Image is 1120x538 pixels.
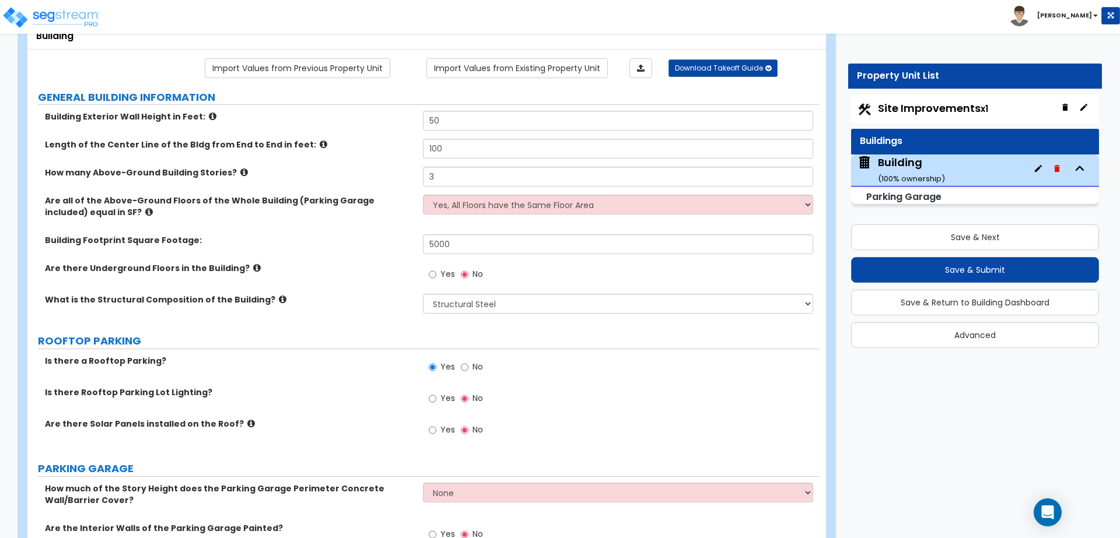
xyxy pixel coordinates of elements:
[45,139,414,150] label: Length of the Center Line of the Bldg from End to End in feet:
[668,59,778,77] button: Download Takeoff Guide
[878,101,988,115] span: Site Improvements
[38,461,819,476] label: PARKING GARAGE
[851,224,1099,250] button: Save & Next
[857,155,945,185] span: Building
[45,234,414,246] label: Building Footprint Square Footage:
[878,173,945,184] small: ( 100 % ownership)
[429,424,436,437] input: Yes
[429,361,436,374] input: Yes
[473,392,483,404] span: No
[461,361,468,374] input: No
[45,355,414,367] label: Is there a Rooftop Parking?
[461,424,468,437] input: No
[1009,6,1030,26] img: avatar.png
[461,392,468,405] input: No
[440,392,455,404] span: Yes
[429,392,436,405] input: Yes
[857,102,872,117] img: Construction.png
[240,168,248,177] i: click for more info!
[45,195,414,218] label: Are all of the Above-Ground Floors of the Whole Building (Parking Garage included) equal in SF?
[1037,11,1092,20] b: [PERSON_NAME]
[2,6,101,29] img: logo_pro_r.png
[45,294,414,305] label: What is the Structural Composition of the Building?
[675,63,763,73] span: Download Takeoff Guide
[45,386,414,398] label: Is there Rooftop Parking Lot Lighting?
[629,58,652,78] a: Import the dynamic attributes value through Excel sheet
[461,268,468,281] input: No
[253,263,261,272] i: click for more info!
[860,135,1090,148] div: Buildings
[45,418,414,430] label: Are there Solar Panels installed on the Roof?
[320,140,327,149] i: click for more info!
[981,103,988,115] small: x1
[851,290,1099,315] button: Save & Return to Building Dashboard
[145,208,153,216] i: click for more info!
[45,483,414,506] label: How much of the Story Height does the Parking Garage Perimeter Concrete Wall/Barrier Cover?
[857,155,872,170] img: building.svg
[429,268,436,281] input: Yes
[45,111,414,122] label: Building Exterior Wall Height in Feet:
[440,268,455,280] span: Yes
[851,322,1099,348] button: Advanced
[45,522,414,534] label: Are the Interior Walls of the Parking Garage Painted?
[1034,498,1062,526] div: Open Intercom Messenger
[45,262,414,274] label: Are there Underground Floors in the Building?
[440,361,455,372] span: Yes
[473,361,483,372] span: No
[38,90,819,105] label: GENERAL BUILDING INFORMATION
[473,424,483,435] span: No
[45,167,414,178] label: How many Above-Ground Building Stories?
[473,268,483,280] span: No
[247,419,255,428] i: click for more info!
[205,58,390,78] a: Import the dynamic attribute values from previous properties.
[209,112,216,121] i: click for more info!
[866,190,942,203] small: Parking Garage
[36,30,817,43] div: Building
[426,58,608,78] a: Import the dynamic attribute values from existing properties.
[279,295,286,304] i: click for more info!
[38,333,819,349] label: ROOFTOP PARKING
[851,257,1099,283] button: Save & Submit
[878,155,945,185] div: Building
[857,69,1093,83] div: Property Unit List
[440,424,455,435] span: Yes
